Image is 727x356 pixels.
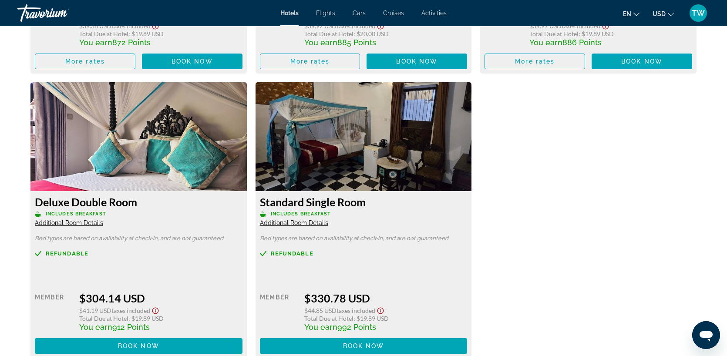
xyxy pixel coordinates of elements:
[621,58,663,65] span: Book now
[337,307,375,314] span: Taxes included
[304,315,467,322] div: : $19.89 USD
[79,322,112,332] span: You earn
[79,38,112,47] span: You earn
[304,38,337,47] span: You earn
[24,50,30,57] img: tab_domain_overview_orange.svg
[421,10,447,17] a: Activities
[304,307,337,314] span: $44.85 USD
[79,30,128,37] span: Total Due at Hotel
[65,58,105,65] span: More rates
[112,322,150,332] span: 912 Points
[35,235,242,242] p: Bed types are based on availability at check-in, and are not guaranteed.
[304,30,467,37] div: : $20.00 USD
[623,10,631,17] span: en
[515,58,555,65] span: More rates
[35,219,103,226] span: Additional Room Details
[623,7,639,20] button: Change language
[562,38,602,47] span: 886 Points
[396,58,438,65] span: Book now
[14,23,21,30] img: website_grey.svg
[485,54,585,69] button: More rates
[529,30,579,37] span: Total Due at Hotel
[260,219,328,226] span: Additional Room Details
[304,322,337,332] span: You earn
[260,235,468,242] p: Bed types are based on availability at check-in, and are not guaranteed.
[304,292,467,305] div: $330.78 USD
[692,321,720,349] iframe: Button to launch messaging window
[687,4,710,22] button: User Menu
[260,7,298,47] div: Member
[692,9,705,17] span: TW
[337,38,376,47] span: 885 Points
[96,51,147,57] div: Keywords by Traffic
[35,338,242,354] button: Book now
[142,54,242,69] button: Book now
[14,14,21,21] img: logo_orange.svg
[304,30,353,37] span: Total Due at Hotel
[112,38,151,47] span: 872 Points
[79,30,242,37] div: : $19.89 USD
[337,322,376,332] span: 992 Points
[17,2,104,24] a: Travorium
[23,23,96,30] div: Domain: [DOMAIN_NAME]
[271,251,313,256] span: Refundable
[653,10,666,17] span: USD
[172,58,213,65] span: Book now
[375,305,386,315] button: Show Taxes and Fees disclaimer
[353,10,366,17] a: Cars
[79,315,242,322] div: : $19.89 USD
[35,250,242,257] a: Refundable
[260,195,468,208] h3: Standard Single Room
[30,82,247,191] img: 8fbe6150-1927-40e8-8902-3d322ce39161.jpeg
[271,211,331,217] span: Includes Breakfast
[367,54,467,69] button: Book now
[280,10,299,17] a: Hotels
[260,338,468,354] button: Book now
[653,7,674,20] button: Change currency
[118,343,159,349] span: Book now
[485,7,522,47] div: Member
[35,292,73,332] div: Member
[529,38,562,47] span: You earn
[592,54,692,69] button: Book now
[79,292,242,305] div: $304.14 USD
[79,315,128,322] span: Total Due at Hotel
[383,10,404,17] a: Cruises
[316,10,335,17] a: Flights
[35,195,242,208] h3: Deluxe Double Room
[304,315,353,322] span: Total Due at Hotel
[290,58,330,65] span: More rates
[111,307,150,314] span: Taxes included
[46,211,106,217] span: Includes Breakfast
[35,54,135,69] button: More rates
[79,307,111,314] span: $41.19 USD
[24,14,43,21] div: v 4.0.25
[33,51,78,57] div: Domain Overview
[87,50,94,57] img: tab_keywords_by_traffic_grey.svg
[343,343,384,349] span: Book now
[260,54,360,69] button: More rates
[46,251,88,256] span: Refundable
[35,7,73,47] div: Member
[260,250,468,257] a: Refundable
[260,292,298,332] div: Member
[256,82,472,191] img: 06f9def6-2841-467c-8d18-cf200f2e3a59.jpeg
[150,305,161,315] button: Show Taxes and Fees disclaimer
[529,30,692,37] div: : $19.89 USD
